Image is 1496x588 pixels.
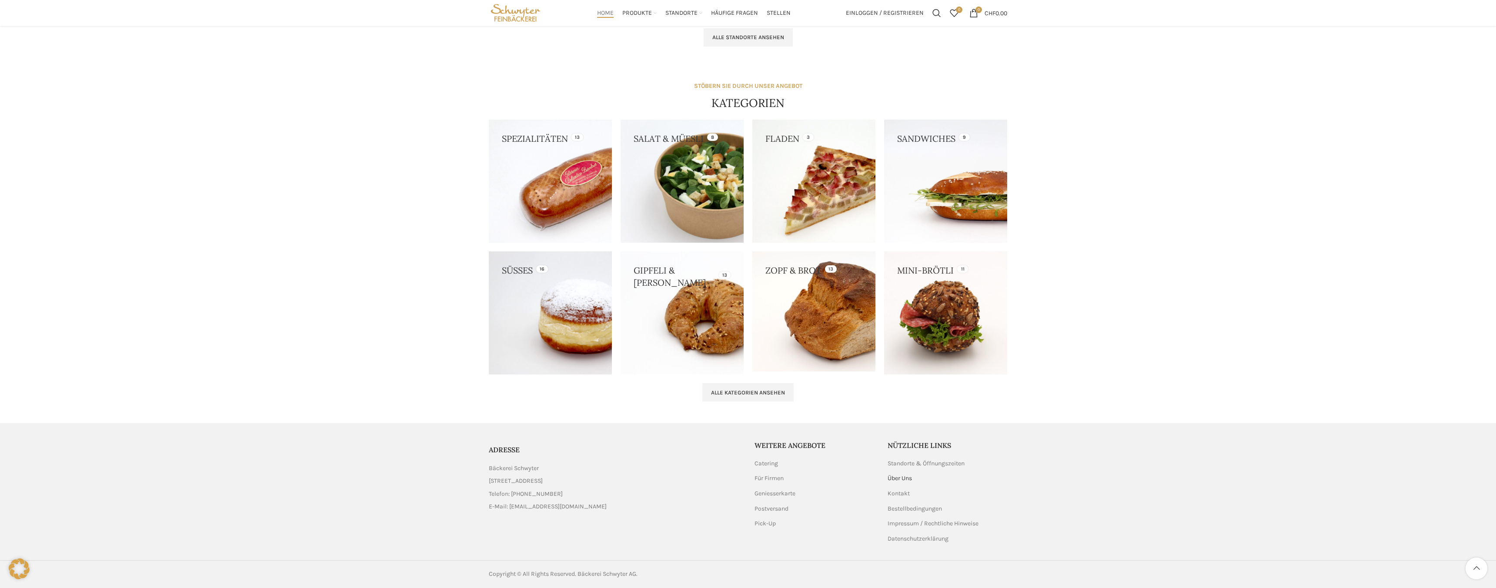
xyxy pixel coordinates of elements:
[547,4,841,22] div: Main navigation
[755,504,789,513] a: Postversand
[888,519,979,528] a: Impressum / Rechtliche Hinweise
[928,4,945,22] a: Suchen
[665,4,702,22] a: Standorte
[945,4,963,22] a: 0
[755,441,875,450] h5: Weitere Angebote
[888,489,911,498] a: Kontakt
[489,489,741,499] a: List item link
[711,9,758,17] span: Häufige Fragen
[489,476,543,486] span: [STREET_ADDRESS]
[755,474,785,483] a: Für Firmen
[622,4,657,22] a: Produkte
[665,9,698,17] span: Standorte
[888,535,949,543] a: Datenschutzerklärung
[694,81,802,91] div: STÖBERN SIE DURCH UNSER ANGEBOT
[888,474,913,483] a: Über Uns
[711,4,758,22] a: Häufige Fragen
[489,9,542,16] a: Site logo
[888,459,965,468] a: Standorte & Öffnungszeiten
[956,7,962,13] span: 0
[597,4,614,22] a: Home
[755,459,779,468] a: Catering
[711,95,785,111] h4: KATEGORIEN
[489,445,520,454] span: ADRESSE
[975,7,982,13] span: 0
[841,4,928,22] a: Einloggen / Registrieren
[985,9,1007,17] bdi: 0.00
[597,9,614,17] span: Home
[945,4,963,22] div: Meine Wunschliste
[888,441,1008,450] h5: Nützliche Links
[704,28,793,47] a: Alle Standorte ansehen
[755,519,777,528] a: Pick-Up
[755,489,796,498] a: Geniesserkarte
[767,9,791,17] span: Stellen
[888,504,943,513] a: Bestellbedingungen
[711,389,785,396] span: Alle Kategorien ansehen
[965,4,1012,22] a: 0 CHF0.00
[489,569,744,579] div: Copyright © All Rights Reserved. Bäckerei Schwyter AG.
[712,34,784,41] span: Alle Standorte ansehen
[622,9,652,17] span: Produkte
[489,502,607,511] span: E-Mail: [EMAIL_ADDRESS][DOMAIN_NAME]
[767,4,791,22] a: Stellen
[846,10,924,16] span: Einloggen / Registrieren
[489,464,539,473] span: Bäckerei Schwyter
[702,383,794,401] a: Alle Kategorien ansehen
[985,9,995,17] span: CHF
[1466,558,1487,579] a: Scroll to top button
